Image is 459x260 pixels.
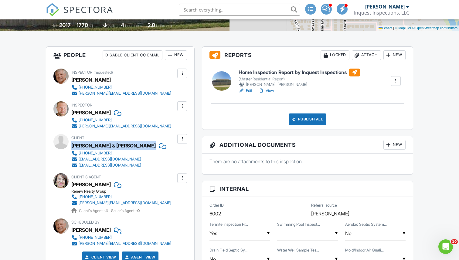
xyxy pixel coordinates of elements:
[148,22,155,28] div: 2.0
[89,23,97,28] span: sq. ft.
[383,140,406,150] div: New
[345,222,387,227] label: Aerobic Septic System (Above Ground Access)
[438,239,453,254] iframe: Intercom live chat
[71,70,92,75] span: Inspector
[79,157,141,162] div: [EMAIL_ADDRESS][DOMAIN_NAME]
[71,117,171,123] a: [PHONE_NUMBER]
[79,163,141,168] div: [EMAIL_ADDRESS][DOMAIN_NAME]
[202,136,413,154] h3: Additional Documents
[258,88,274,94] a: View
[63,3,113,16] span: SPECTORA
[71,136,84,140] span: Client
[202,181,413,197] h3: Internal
[239,69,360,76] h6: Home Inspection Report by Inquest Inspections
[79,124,171,129] div: [PERSON_NAME][EMAIL_ADDRESS][DOMAIN_NAME]
[71,75,111,84] div: [PERSON_NAME]
[277,248,319,253] label: Water Well Sample Testing
[46,3,59,16] img: The Best Home Inspection Software - Spectora
[79,85,112,90] div: [PHONE_NUMBER]
[365,4,405,10] div: [PERSON_NAME]
[59,22,71,28] div: 2017
[379,26,392,30] a: Leaflet
[76,22,88,28] div: 1770
[209,248,247,253] label: Drain Field Septic System (Below Ground Access)
[209,222,248,227] label: Termite Inspection Provide by Inquest Inspections?
[71,103,92,107] span: Inspector
[71,150,161,156] a: [PHONE_NUMBER]
[71,194,171,200] a: [PHONE_NUMBER]
[352,50,381,60] div: Attach
[71,123,171,129] a: [PERSON_NAME][EMAIL_ADDRESS][DOMAIN_NAME]
[71,200,171,206] a: [PERSON_NAME][EMAIL_ADDRESS][DOMAIN_NAME]
[345,248,384,253] label: Mold/Indoor Air Quality Inspection
[71,225,111,235] div: [PERSON_NAME]
[239,88,252,94] a: Edit
[412,26,457,30] a: © OpenStreetMap contributors
[125,23,142,28] span: bedrooms
[179,4,300,16] input: Search everything...
[239,77,360,82] div: (Master Residential Report)
[165,50,187,60] div: New
[79,235,112,240] div: [PHONE_NUMBER]
[71,141,156,150] div: [PERSON_NAME] & [PERSON_NAME]
[451,239,458,244] span: 10
[311,202,337,208] label: Referral source
[202,47,413,64] h3: Reports
[105,208,108,213] strong: 4
[156,23,173,28] span: bathrooms
[71,235,171,241] a: [PHONE_NUMBER]
[52,23,58,28] span: Built
[71,156,161,162] a: [EMAIL_ADDRESS][DOMAIN_NAME]
[103,50,162,60] div: Disable Client CC Email
[395,26,411,30] a: © MapTiler
[71,162,161,168] a: [EMAIL_ADDRESS][DOMAIN_NAME]
[93,70,113,75] span: (requested)
[71,241,171,247] a: [PERSON_NAME][EMAIL_ADDRESS][DOMAIN_NAME]
[354,10,409,16] div: Inquest Inspections, LLC
[209,158,406,165] p: There are no attachments to this inspection.
[79,194,112,199] div: [PHONE_NUMBER]
[79,241,171,246] div: [PERSON_NAME][EMAIL_ADDRESS][DOMAIN_NAME]
[277,222,320,227] label: Swimming Pool Inspection
[239,69,360,88] a: Home Inspection Report by Inquest Inspections (Master Residential Report) [PERSON_NAME], [PERSON_...
[79,151,112,156] div: [PHONE_NUMBER]
[71,108,111,117] div: [PERSON_NAME]
[79,91,171,96] div: [PERSON_NAME][EMAIL_ADDRESS][DOMAIN_NAME]
[46,8,113,21] a: SPECTORA
[209,202,224,208] label: Order ID
[121,22,124,28] div: 4
[46,47,194,64] h3: People
[239,82,360,88] div: [PERSON_NAME], [PERSON_NAME]
[137,208,140,213] strong: 0
[79,208,109,213] span: Client's Agent -
[71,180,111,189] a: [PERSON_NAME]
[71,175,101,179] span: Client's Agent
[393,26,394,30] span: |
[383,50,406,60] div: New
[79,118,112,123] div: [PHONE_NUMBER]
[111,208,140,213] span: Seller's Agent -
[321,50,349,60] div: Locked
[289,113,327,125] div: Publish All
[71,84,171,90] a: [PHONE_NUMBER]
[71,189,176,194] div: Renew Realty Group
[71,220,100,225] span: Scheduled By
[108,23,115,28] span: slab
[79,201,171,205] div: [PERSON_NAME][EMAIL_ADDRESS][DOMAIN_NAME]
[71,90,171,96] a: [PERSON_NAME][EMAIL_ADDRESS][DOMAIN_NAME]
